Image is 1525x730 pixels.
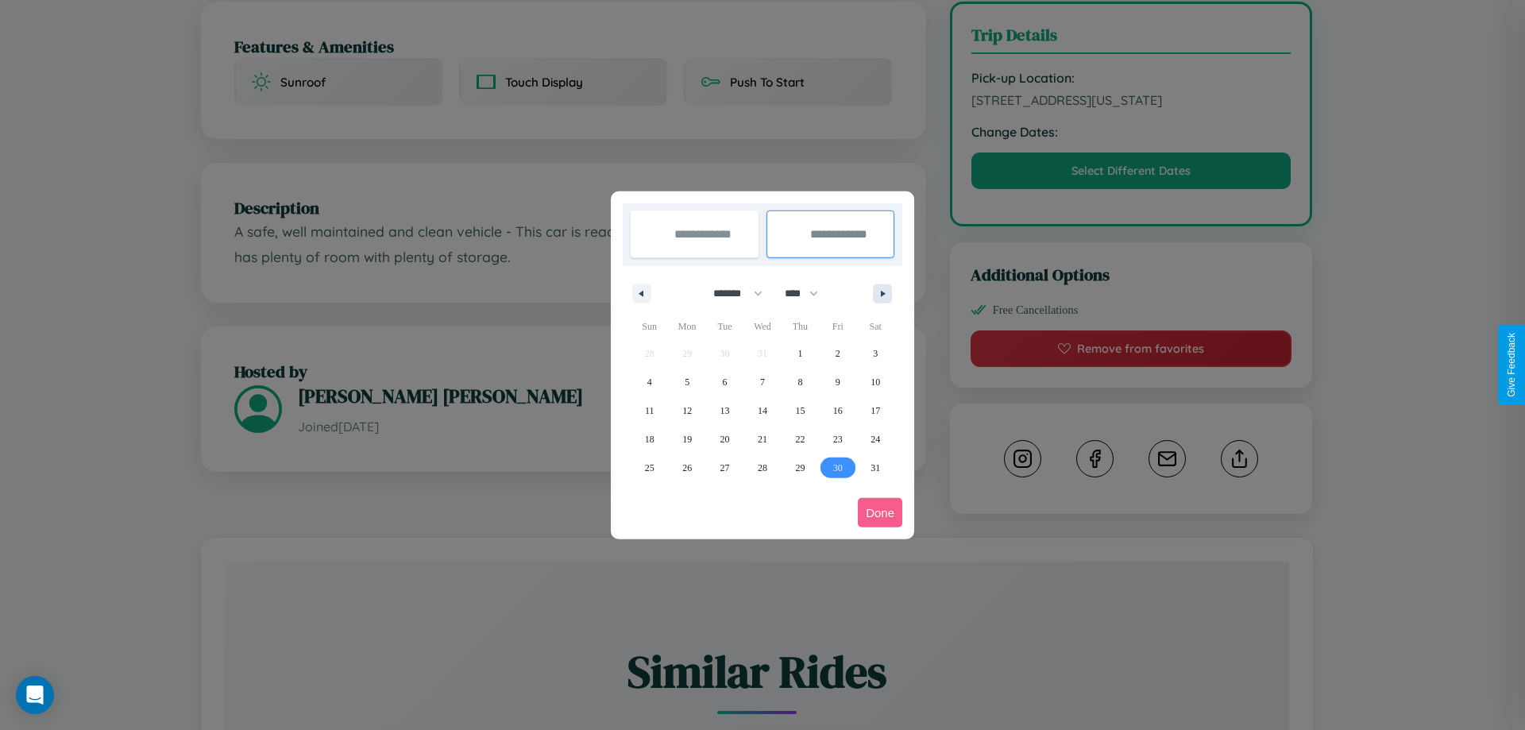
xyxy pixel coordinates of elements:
span: 5 [685,368,689,396]
span: 20 [720,425,730,454]
span: 27 [720,454,730,482]
button: 19 [668,425,705,454]
span: 26 [682,454,692,482]
button: 8 [782,368,819,396]
span: Sun [631,314,668,339]
button: 1 [782,339,819,368]
span: Wed [743,314,781,339]
button: 6 [706,368,743,396]
span: 17 [871,396,880,425]
button: 9 [819,368,856,396]
span: 7 [760,368,765,396]
button: 20 [706,425,743,454]
span: Sat [857,314,894,339]
span: 29 [795,454,805,482]
button: 30 [819,454,856,482]
button: 5 [668,368,705,396]
button: 7 [743,368,781,396]
button: 15 [782,396,819,425]
button: 23 [819,425,856,454]
span: 4 [647,368,652,396]
span: 23 [833,425,843,454]
button: 10 [857,368,894,396]
span: 9 [836,368,840,396]
button: 28 [743,454,781,482]
span: 16 [833,396,843,425]
button: 12 [668,396,705,425]
span: 8 [797,368,802,396]
span: 28 [758,454,767,482]
button: 16 [819,396,856,425]
span: 22 [795,425,805,454]
button: 25 [631,454,668,482]
span: 21 [758,425,767,454]
span: Fri [819,314,856,339]
span: 3 [873,339,878,368]
span: 11 [645,396,654,425]
span: 18 [645,425,654,454]
button: 31 [857,454,894,482]
span: 30 [833,454,843,482]
button: 3 [857,339,894,368]
span: 2 [836,339,840,368]
button: 24 [857,425,894,454]
button: 14 [743,396,781,425]
button: 2 [819,339,856,368]
span: 15 [795,396,805,425]
button: 26 [668,454,705,482]
button: 17 [857,396,894,425]
button: 18 [631,425,668,454]
span: 19 [682,425,692,454]
span: 1 [797,339,802,368]
div: Give Feedback [1506,333,1517,397]
span: Tue [706,314,743,339]
button: 22 [782,425,819,454]
button: 27 [706,454,743,482]
span: 24 [871,425,880,454]
button: 21 [743,425,781,454]
span: 13 [720,396,730,425]
span: Thu [782,314,819,339]
span: 25 [645,454,654,482]
span: 31 [871,454,880,482]
span: 14 [758,396,767,425]
button: 11 [631,396,668,425]
div: Open Intercom Messenger [16,676,54,714]
button: 29 [782,454,819,482]
button: 4 [631,368,668,396]
button: Done [858,498,902,527]
span: 12 [682,396,692,425]
span: 10 [871,368,880,396]
span: 6 [723,368,728,396]
span: Mon [668,314,705,339]
button: 13 [706,396,743,425]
